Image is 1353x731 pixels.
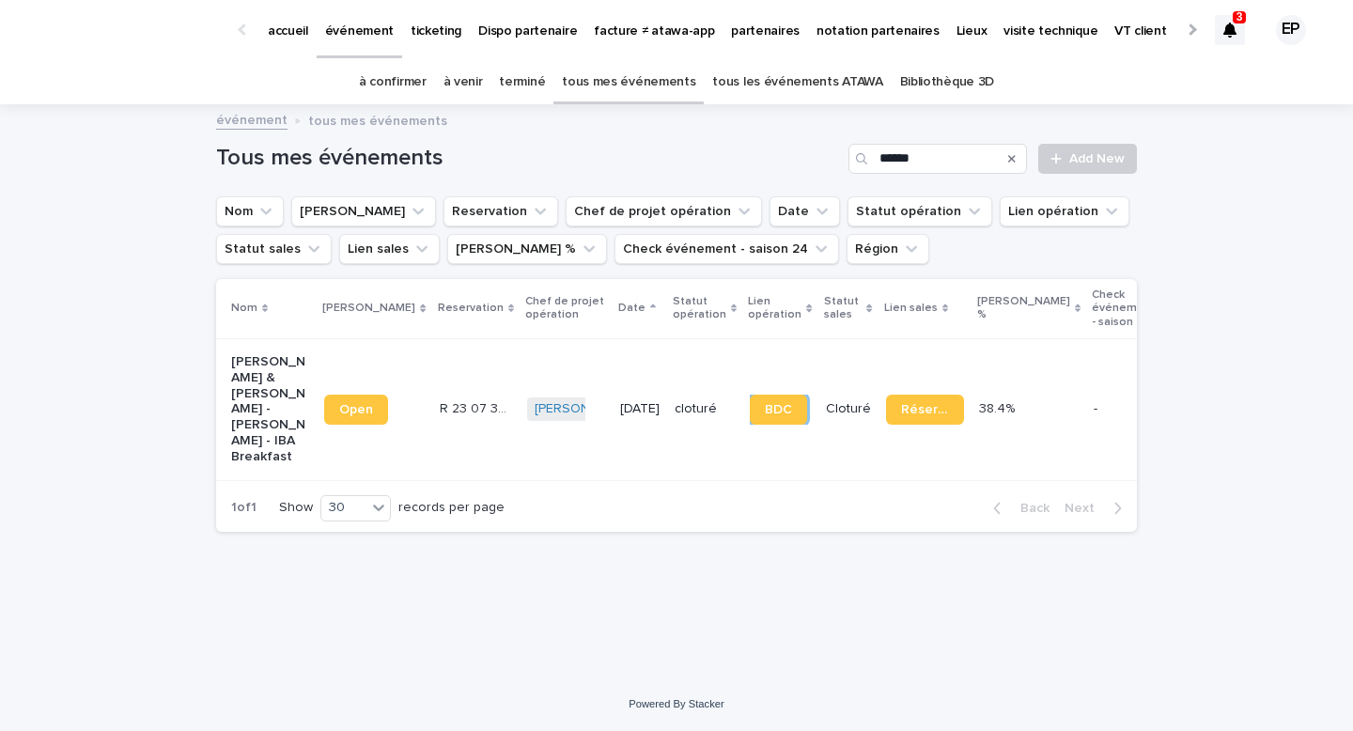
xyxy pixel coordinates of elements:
[977,291,1070,326] p: [PERSON_NAME] %
[673,291,726,326] p: Statut opération
[1057,500,1137,517] button: Next
[216,234,332,264] button: Statut sales
[824,291,863,326] p: Statut sales
[535,401,637,417] a: [PERSON_NAME]
[321,498,366,518] div: 30
[562,60,695,104] a: tous mes événements
[750,395,807,425] a: BDC
[339,403,373,416] span: Open
[447,234,607,264] button: Marge %
[629,698,723,709] a: Powered By Stacker
[443,60,483,104] a: à venir
[765,403,792,416] span: BDC
[770,196,840,226] button: Date
[848,196,992,226] button: Statut opération
[1276,15,1306,45] div: EP
[886,395,964,425] a: Réservation
[291,196,436,226] button: Lien Stacker
[216,145,841,172] h1: Tous mes événements
[566,196,762,226] button: Chef de projet opération
[620,401,660,417] p: [DATE]
[1038,144,1137,174] a: Add New
[614,234,839,264] button: Check événement - saison 24
[826,401,871,417] p: Cloturé
[216,196,284,226] button: Nom
[1094,401,1164,417] p: -
[231,298,257,319] p: Nom
[901,403,949,416] span: Réservation
[339,234,440,264] button: Lien sales
[979,397,1019,417] p: 38.4%
[748,291,801,326] p: Lien opération
[216,485,272,531] p: 1 of 1
[978,500,1057,517] button: Back
[216,338,1257,480] tr: [PERSON_NAME] & [PERSON_NAME] - [PERSON_NAME] - IBA BreakfastOpenR 23 07 3342R 23 07 3342 [PERSON...
[848,144,1027,174] input: Search
[884,298,938,319] p: Lien sales
[847,234,929,264] button: Région
[618,298,645,319] p: Date
[443,196,558,226] button: Reservation
[322,298,415,319] p: [PERSON_NAME]
[279,500,313,516] p: Show
[1236,10,1243,23] p: 3
[1000,196,1129,226] button: Lien opération
[499,60,545,104] a: terminé
[324,395,388,425] a: Open
[1069,152,1125,165] span: Add New
[1215,15,1245,45] div: 3
[438,298,504,319] p: Reservation
[398,500,505,516] p: records per page
[1009,502,1050,515] span: Back
[216,108,288,130] a: événement
[675,401,735,417] p: cloturé
[1092,285,1156,333] p: Check événement - saison 24
[440,397,516,417] p: R 23 07 3342
[359,60,427,104] a: à confirmer
[1065,502,1106,515] span: Next
[712,60,882,104] a: tous les événements ATAWA
[308,109,447,130] p: tous mes événements
[231,354,309,465] p: [PERSON_NAME] & [PERSON_NAME] - [PERSON_NAME] - IBA Breakfast
[525,291,607,326] p: Chef de projet opération
[38,11,220,49] img: Ls34BcGeRexTGTNfXpUC
[900,60,994,104] a: Bibliothèque 3D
